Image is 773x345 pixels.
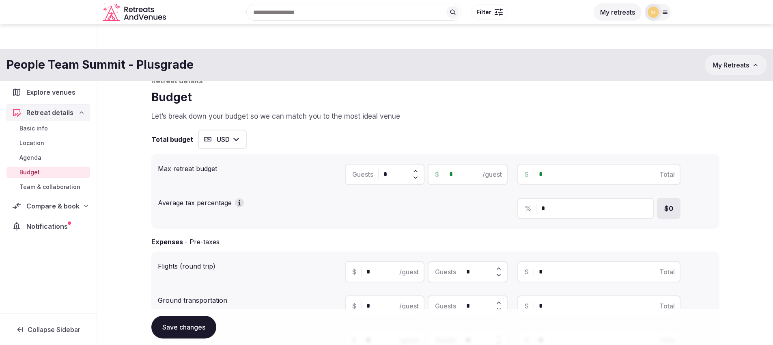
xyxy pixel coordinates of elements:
[158,195,338,208] div: Average tax percentage
[482,169,502,179] span: /guest
[525,267,529,277] span: $
[19,154,41,162] span: Agenda
[151,316,216,338] button: Save changes
[103,3,168,22] a: Visit the homepage
[6,137,90,149] a: Location
[352,301,356,311] span: $
[352,169,373,179] span: Guests
[185,237,220,247] div: - Pre-taxes
[352,267,356,277] span: $
[19,183,80,191] span: Team & collaboration
[594,3,642,21] button: My retreats
[659,301,675,311] span: Total
[19,124,48,132] span: Basic info
[28,325,80,334] span: Collapse Sidebar
[6,218,90,235] a: Notifications
[525,204,531,213] span: %
[476,8,491,16] span: Filter
[6,167,90,178] a: Budget
[594,8,642,16] a: My retreats
[659,267,675,277] span: Total
[103,3,168,22] svg: Retreats and Venues company logo
[713,61,749,69] span: My Retreats
[659,169,675,179] span: Total
[6,123,90,134] a: Basic info
[6,152,90,163] a: Agenda
[26,108,73,117] span: Retreat details
[26,221,71,231] span: Notifications
[435,169,439,179] span: $
[664,204,673,213] span: $0
[399,301,419,311] span: /guest
[525,301,529,311] span: $
[525,169,529,179] span: $
[6,84,90,101] a: Explore venues
[435,301,456,311] span: Guests
[158,161,338,174] div: Max retreat budget
[648,7,659,18] img: mana.vakili
[151,135,193,144] h2: Total budget
[471,4,508,20] button: Filter
[198,130,247,149] button: USD
[19,168,40,176] span: Budget
[19,139,44,147] span: Location
[158,292,338,305] div: Ground transportation
[435,267,456,277] span: Guests
[151,237,183,247] h2: Expenses
[26,87,79,97] span: Explore venues
[6,57,194,73] h1: People Team Summit - Plusgrade
[6,321,90,338] button: Collapse Sidebar
[151,89,719,105] h1: Budget
[705,55,767,75] button: My Retreats
[151,112,719,122] p: Let’s break down your budget so we can match you to the most ideal venue
[26,201,80,211] span: Compare & book
[399,267,419,277] span: /guest
[158,258,338,271] div: Flights (round trip)
[6,181,90,193] a: Team & collaboration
